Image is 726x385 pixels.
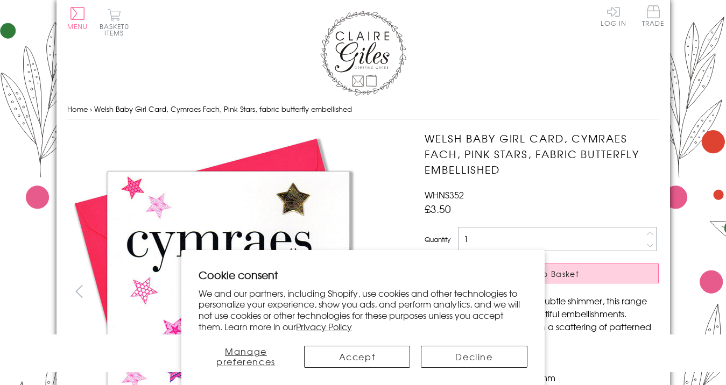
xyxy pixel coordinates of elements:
button: Manage preferences [199,346,293,368]
span: 0 items [104,22,129,38]
button: Accept [304,346,411,368]
a: Privacy Policy [296,320,352,333]
label: Quantity [425,234,450,244]
button: Basket0 items [100,9,129,36]
span: Manage preferences [216,345,276,368]
li: Dimensions: 150mm x 150mm [435,371,659,384]
h1: Welsh Baby Girl Card, Cymraes Fach, Pink Stars, fabric butterfly embellished [425,131,659,177]
button: Decline [421,346,527,368]
span: › [90,104,92,114]
span: Trade [642,5,665,26]
h2: Cookie consent [199,267,527,282]
nav: breadcrumbs [67,98,659,120]
a: Home [67,104,88,114]
span: £3.50 [425,201,451,216]
span: Menu [67,22,88,31]
p: We and our partners, including Shopify, use cookies and other technologies to personalize your ex... [199,288,527,332]
button: prev [67,279,91,303]
a: Log In [601,5,626,26]
button: Menu [67,7,88,30]
span: WHNS352 [425,188,464,201]
img: Claire Giles Greetings Cards [320,11,406,96]
span: Add to Basket [518,268,579,279]
a: Trade [642,5,665,28]
span: Welsh Baby Girl Card, Cymraes Fach, Pink Stars, fabric butterfly embellished [94,104,352,114]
